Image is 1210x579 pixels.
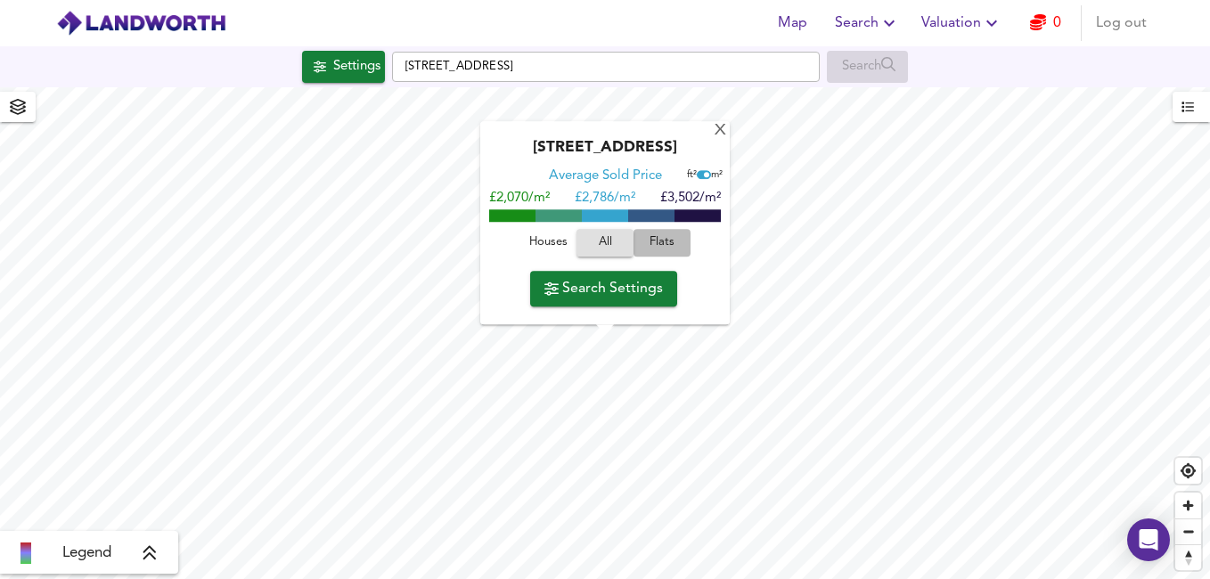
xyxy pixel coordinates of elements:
div: X [713,123,728,140]
div: Open Intercom Messenger [1127,518,1170,561]
span: £ 2,786/m² [575,192,635,206]
span: Valuation [921,11,1002,36]
span: Map [771,11,813,36]
span: Houses [524,233,572,254]
span: Search Settings [544,276,663,301]
button: Reset bearing to north [1175,544,1201,570]
div: [STREET_ADDRESS] [489,140,721,168]
span: Log out [1096,11,1147,36]
div: Click to configure Search Settings [302,51,385,83]
button: Zoom out [1175,518,1201,544]
span: £2,070/m² [489,192,550,206]
div: Average Sold Price [549,168,662,186]
button: Log out [1089,5,1154,41]
span: Search [835,11,900,36]
button: Zoom in [1175,493,1201,518]
button: Search [828,5,907,41]
button: Flats [634,230,691,257]
button: 0 [1017,5,1074,41]
button: Valuation [914,5,1010,41]
span: ft² [687,171,697,181]
span: Reset bearing to north [1175,545,1201,570]
span: Legend [62,542,111,564]
input: Enter a location... [392,52,820,82]
button: All [576,230,634,257]
div: Enable a Source before running a Search [827,51,908,83]
a: 0 [1030,11,1061,36]
span: All [585,233,625,254]
span: £3,502/m² [660,192,721,206]
button: Settings [302,51,385,83]
button: Map [764,5,821,41]
img: logo [56,10,226,37]
button: Houses [519,230,576,257]
button: Find my location [1175,458,1201,484]
span: Flats [638,233,686,254]
div: Settings [333,55,380,78]
button: Search Settings [530,271,677,306]
span: m² [711,171,723,181]
span: Zoom out [1175,519,1201,544]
